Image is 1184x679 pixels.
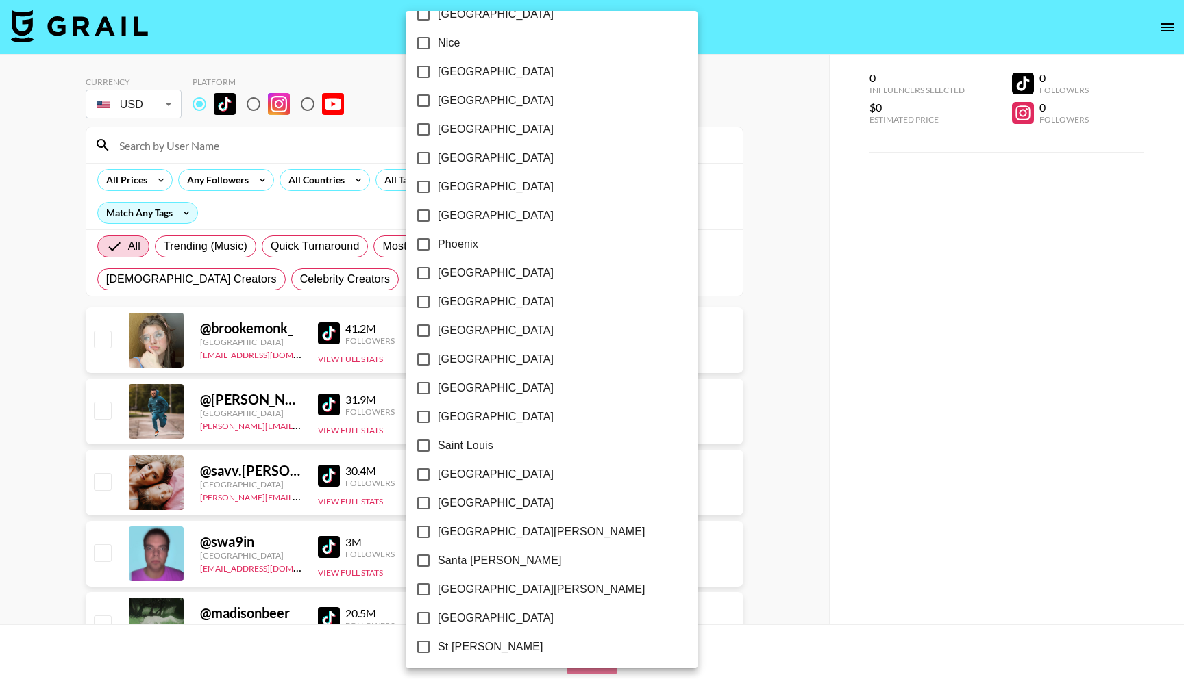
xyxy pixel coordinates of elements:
iframe: Drift Widget Chat Controller [1115,611,1168,663]
span: [GEOGRAPHIC_DATA][PERSON_NAME] [438,524,645,540]
span: [GEOGRAPHIC_DATA] [438,466,554,483]
span: [GEOGRAPHIC_DATA] [438,610,554,626]
span: [GEOGRAPHIC_DATA] [438,207,554,224]
span: [GEOGRAPHIC_DATA] [438,6,554,23]
span: [GEOGRAPHIC_DATA] [438,92,554,109]
span: [GEOGRAPHIC_DATA] [438,64,554,80]
span: [GEOGRAPHIC_DATA] [438,150,554,166]
span: [GEOGRAPHIC_DATA] [438,380,554,396]
span: [GEOGRAPHIC_DATA] [438,265,554,281]
span: [GEOGRAPHIC_DATA] [438,294,554,310]
span: [GEOGRAPHIC_DATA] [438,495,554,511]
span: [GEOGRAPHIC_DATA] [438,409,554,425]
span: Phoenix [438,236,478,253]
span: [GEOGRAPHIC_DATA][PERSON_NAME] [438,581,645,598]
span: [GEOGRAPHIC_DATA] [438,322,554,339]
span: [GEOGRAPHIC_DATA] [438,179,554,195]
span: [GEOGRAPHIC_DATA] [438,351,554,368]
span: [GEOGRAPHIC_DATA] [438,121,554,138]
span: Nice [438,35,460,51]
span: St [PERSON_NAME] [438,639,543,655]
span: Santa [PERSON_NAME] [438,552,562,569]
span: Saint Louis [438,437,493,454]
